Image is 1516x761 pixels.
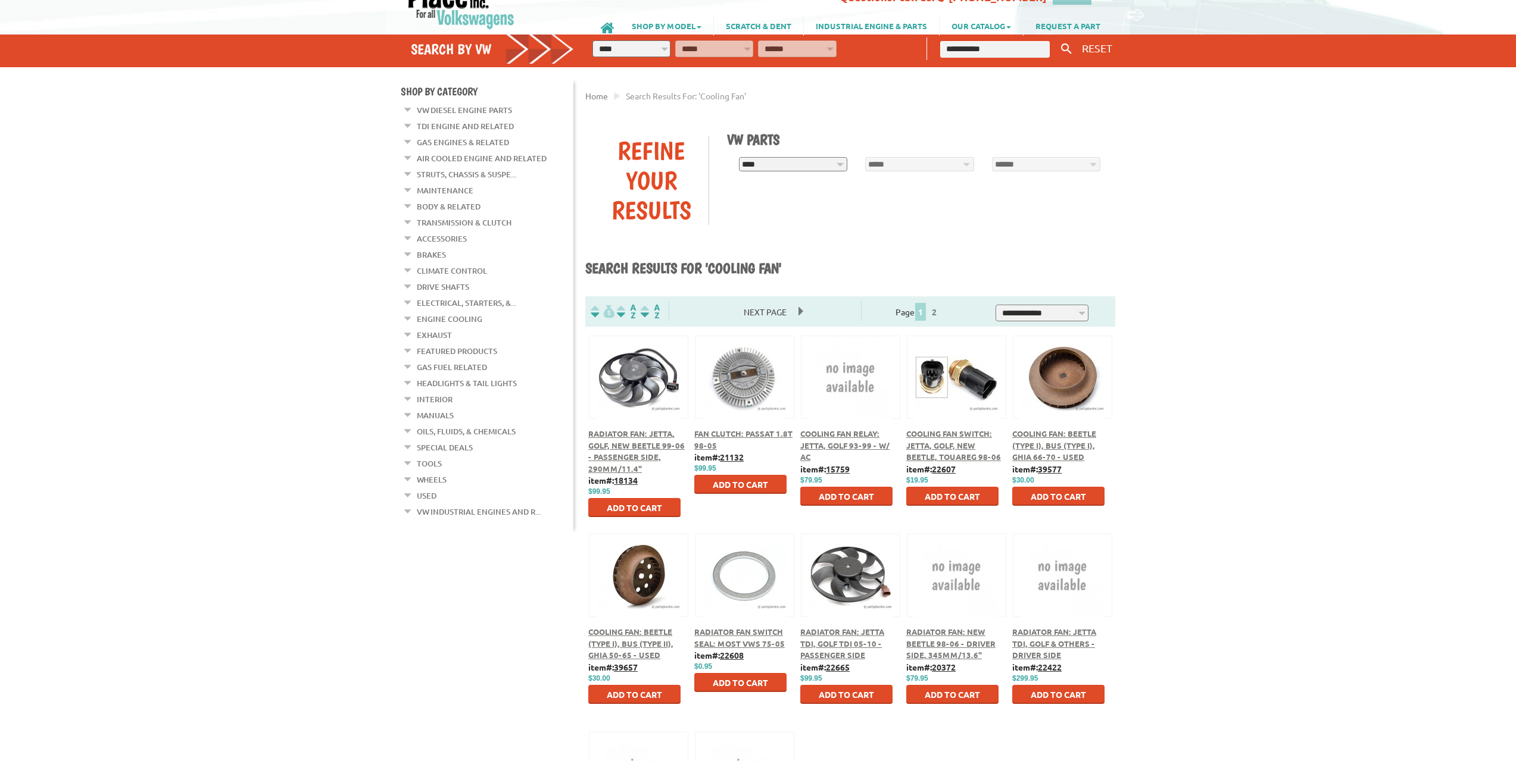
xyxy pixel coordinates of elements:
[694,428,793,450] a: Fan Clutch: Passat 1.8T 98-05
[826,464,850,474] u: 15759
[1024,15,1112,36] a: REQUEST A PART
[588,627,673,660] a: Cooling Fan: Beetle (Type I), Bus (Type II), Ghia 50-65 - Used
[1038,464,1062,474] u: 39577
[588,498,681,517] button: Add to Cart
[714,15,803,36] a: SCRATCH & DENT
[800,674,822,682] span: $99.95
[694,650,744,660] b: item#:
[906,464,956,474] b: item#:
[720,452,744,462] u: 21132
[417,167,516,182] a: Struts, Chassis & Suspe...
[800,627,884,660] a: Radiator Fan: Jetta TDI, Golf TDI 05-10 - Passenger Side
[1012,685,1105,704] button: Add to Cart
[1038,662,1062,672] u: 22422
[417,263,487,278] a: Climate Control
[417,183,473,198] a: Maintenance
[585,90,608,101] a: Home
[417,102,512,118] a: VW Diesel Engine Parts
[732,306,798,317] a: Next Page
[940,15,1023,36] a: OUR CATALOG
[1058,39,1075,59] button: Keyword Search
[417,408,454,423] a: Manuals
[417,247,446,262] a: Brakes
[417,375,517,391] a: Headlights & Tail Lights
[694,452,744,462] b: item#:
[694,662,712,671] span: $0.95
[417,392,453,407] a: Interior
[1012,487,1105,506] button: Add to Cart
[417,231,467,246] a: Accessories
[732,303,798,321] span: Next Page
[417,134,509,150] a: Gas Engines & Related
[932,464,956,474] u: 22607
[906,674,928,682] span: $79.95
[417,295,516,311] a: Electrical, Starters, &...
[906,662,956,672] b: item#:
[906,627,996,660] a: Radiator Fan: New Beetle 98-06 - Driver Side, 345MM/13.6"
[1031,491,1086,502] span: Add to Cart
[1031,689,1086,700] span: Add to Cart
[906,487,999,506] button: Add to Cart
[588,662,638,672] b: item#:
[417,199,481,214] a: Body & Related
[925,689,980,700] span: Add to Cart
[932,662,956,672] u: 20372
[620,15,713,36] a: SHOP BY MODEL
[607,502,662,513] span: Add to Cart
[614,662,638,672] u: 39657
[694,673,787,692] button: Add to Cart
[800,476,822,484] span: $79.95
[417,118,514,134] a: TDI Engine and Related
[588,428,685,474] a: Radiator Fan: Jetta, Golf, New Beetle 99-06 - Passenger Side, 290mm/11.4"
[1012,464,1062,474] b: item#:
[906,476,928,484] span: $19.95
[626,90,746,101] span: Search results for: 'cooling fan'
[826,662,850,672] u: 22665
[906,428,1001,462] span: Cooling Fan Switch: Jetta, Golf, New Beetle, Touareg 98-06
[588,685,681,704] button: Add to Cart
[925,491,980,502] span: Add to Cart
[694,627,785,649] span: Radiator Fan Switch Seal: Most VWs 75-05
[614,305,638,318] img: Sort by Headline
[417,440,473,455] a: Special Deals
[588,475,638,486] b: item#:
[800,662,850,672] b: item#:
[417,456,442,471] a: Tools
[417,215,511,230] a: Transmission & Clutch
[1012,476,1034,484] span: $30.00
[800,464,850,474] b: item#:
[417,424,516,439] a: Oils, Fluids, & Chemicals
[417,359,487,375] a: Gas Fuel Related
[638,305,662,318] img: Sort by Sales Rank
[1012,662,1062,672] b: item#:
[929,306,940,317] a: 2
[1012,627,1096,660] a: Radiator Fan: Jetta TDI, Golf & Others - Driver Side
[417,279,469,295] a: Drive Shafts
[819,491,874,502] span: Add to Cart
[906,685,999,704] button: Add to Cart
[417,504,541,519] a: VW Industrial Engines and R...
[417,151,547,166] a: Air Cooled Engine and Related
[401,85,573,98] h4: Shop By Category
[417,311,482,327] a: Engine Cooling
[694,475,787,494] button: Add to Cart
[800,428,890,462] a: Cooling Fan Relay: Jetta, Golf 93-99 - W/ AC
[607,689,662,700] span: Add to Cart
[1012,428,1096,462] a: Cooling Fan: Beetle (Type I), Bus (Type I), Ghia 66-70 - Used
[588,487,610,496] span: $99.95
[614,475,638,486] u: 18134
[819,689,874,700] span: Add to Cart
[591,305,614,318] img: filterpricelow.svg
[800,685,893,704] button: Add to Cart
[804,15,939,36] a: INDUSTRIAL ENGINE & PARTS
[800,487,893,506] button: Add to Cart
[417,472,447,487] a: Wheels
[1077,39,1117,57] button: RESET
